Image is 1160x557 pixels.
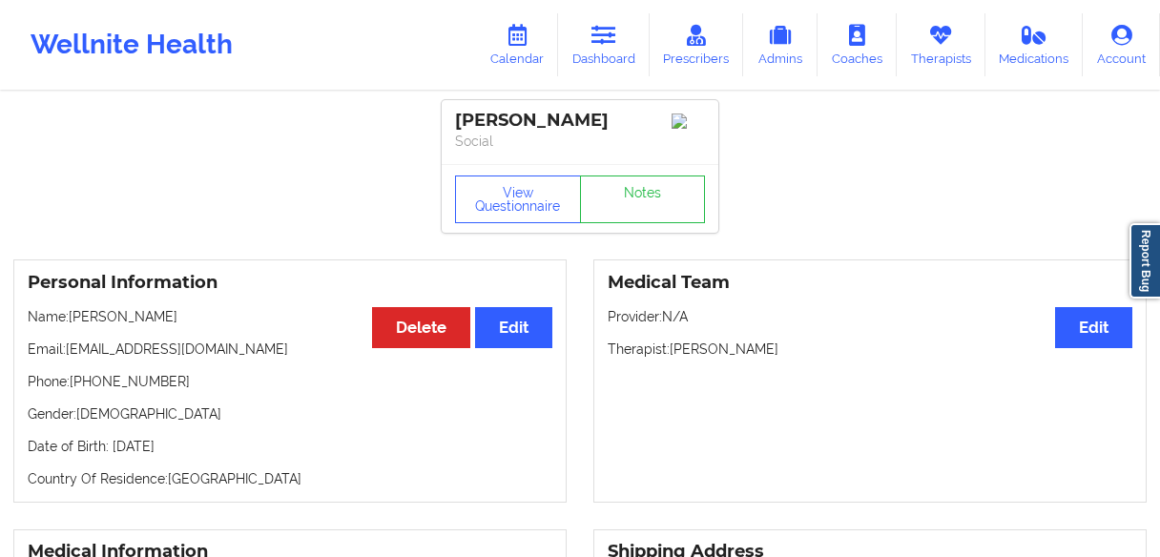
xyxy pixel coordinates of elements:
[558,13,650,76] a: Dashboard
[28,340,552,359] p: Email: [EMAIL_ADDRESS][DOMAIN_NAME]
[455,110,705,132] div: [PERSON_NAME]
[28,307,552,326] p: Name: [PERSON_NAME]
[743,13,818,76] a: Admins
[608,307,1132,326] p: Provider: N/A
[897,13,985,76] a: Therapists
[1055,307,1132,348] button: Edit
[455,132,705,151] p: Social
[28,437,552,456] p: Date of Birth: [DATE]
[1129,223,1160,299] a: Report Bug
[372,307,470,348] button: Delete
[28,372,552,391] p: Phone: [PHONE_NUMBER]
[455,175,581,223] button: View Questionnaire
[475,307,552,348] button: Edit
[476,13,558,76] a: Calendar
[28,469,552,488] p: Country Of Residence: [GEOGRAPHIC_DATA]
[650,13,744,76] a: Prescribers
[580,175,706,223] a: Notes
[608,272,1132,294] h3: Medical Team
[28,404,552,423] p: Gender: [DEMOGRAPHIC_DATA]
[28,272,552,294] h3: Personal Information
[985,13,1084,76] a: Medications
[608,340,1132,359] p: Therapist: [PERSON_NAME]
[672,113,705,129] img: Image%2Fplaceholer-image.png
[1083,13,1160,76] a: Account
[818,13,897,76] a: Coaches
